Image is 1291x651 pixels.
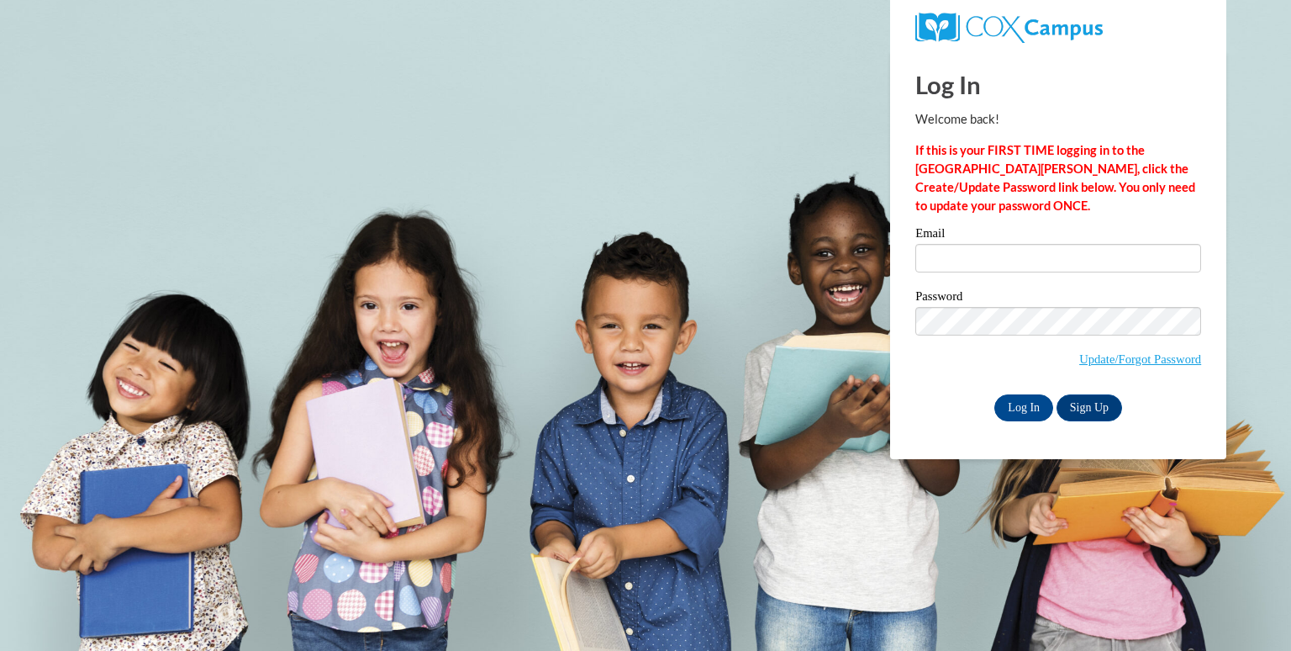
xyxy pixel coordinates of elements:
label: Password [915,290,1201,307]
a: Sign Up [1057,394,1122,421]
label: Email [915,227,1201,244]
p: Welcome back! [915,110,1201,129]
a: COX Campus [915,19,1103,34]
h1: Log In [915,67,1201,102]
img: COX Campus [915,13,1103,43]
input: Log In [994,394,1053,421]
a: Update/Forgot Password [1079,352,1201,366]
strong: If this is your FIRST TIME logging in to the [GEOGRAPHIC_DATA][PERSON_NAME], click the Create/Upd... [915,143,1195,213]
